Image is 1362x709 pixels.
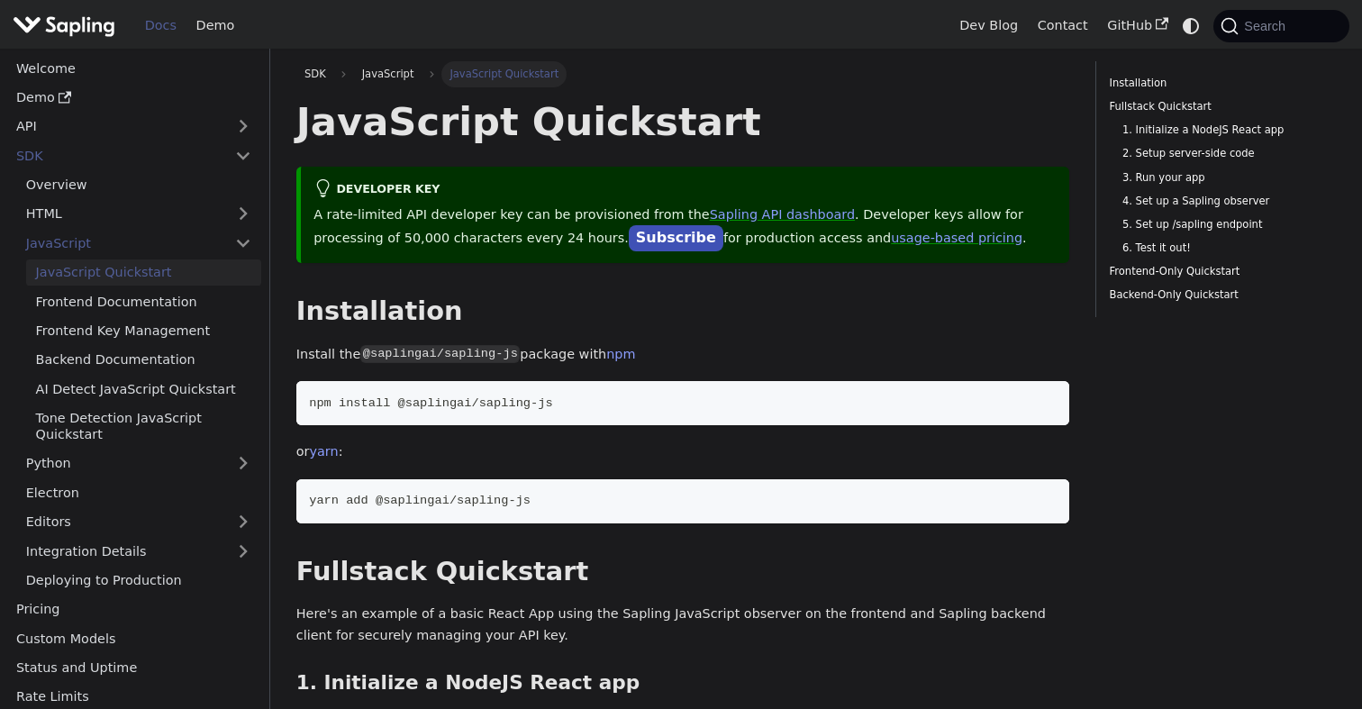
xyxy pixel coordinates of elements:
[16,172,261,198] a: Overview
[1110,286,1330,304] a: Backend-Only Quickstart
[1122,240,1323,257] a: 6. Test it out!
[225,142,261,168] button: Collapse sidebar category 'SDK'
[1178,13,1204,39] button: Switch between dark and light mode (currently system mode)
[296,61,334,86] a: SDK
[26,288,261,314] a: Frontend Documentation
[296,556,1070,588] h2: Fullstack Quickstart
[1239,19,1296,33] span: Search
[1110,263,1330,280] a: Frontend-Only Quickstart
[1110,98,1330,115] a: Fullstack Quickstart
[309,494,531,507] span: yarn add @saplingai/sapling-js
[26,318,261,344] a: Frontend Key Management
[6,625,261,651] a: Custom Models
[296,671,1070,695] h3: 1. Initialize a NodeJS React app
[16,230,261,256] a: JavaScript
[949,12,1027,40] a: Dev Blog
[16,568,261,594] a: Deploying to Production
[26,405,261,448] a: Tone Detection JavaScript Quickstart
[16,479,261,505] a: Electron
[1122,193,1323,210] a: 4. Set up a Sapling observer
[891,231,1022,245] a: usage-based pricing
[13,13,115,39] img: Sapling.ai
[360,345,520,363] code: @saplingai/sapling-js
[1213,10,1348,42] button: Search (Command+K)
[6,655,261,681] a: Status and Uptime
[1110,75,1330,92] a: Installation
[1122,122,1323,139] a: 1. Initialize a NodeJS React app
[313,205,1057,250] p: A rate-limited API developer key can be provisioned from the . Developer keys allow for processin...
[6,142,225,168] a: SDK
[710,207,855,222] a: Sapling API dashboard
[1122,145,1323,162] a: 2. Setup server-side code
[1122,216,1323,233] a: 5. Set up /sapling endpoint
[26,376,261,402] a: AI Detect JavaScript Quickstart
[1028,12,1098,40] a: Contact
[16,538,261,564] a: Integration Details
[296,441,1070,463] p: or :
[354,61,422,86] span: JavaScript
[310,444,339,459] a: yarn
[6,596,261,623] a: Pricing
[313,179,1057,201] div: Developer Key
[304,68,326,80] span: SDK
[16,509,225,535] a: Editors
[26,259,261,286] a: JavaScript Quickstart
[135,12,186,40] a: Docs
[6,55,261,81] a: Welcome
[16,201,261,227] a: HTML
[309,396,552,410] span: npm install @saplingai/sapling-js
[16,450,261,477] a: Python
[606,347,635,361] a: npm
[225,114,261,140] button: Expand sidebar category 'API'
[186,12,244,40] a: Demo
[1097,12,1177,40] a: GitHub
[225,509,261,535] button: Expand sidebar category 'Editors'
[629,225,723,251] a: Subscribe
[6,85,261,111] a: Demo
[296,97,1070,146] h1: JavaScript Quickstart
[296,604,1070,647] p: Here's an example of a basic React App using the Sapling JavaScript observer on the frontend and ...
[296,295,1070,328] h2: Installation
[441,61,567,86] span: JavaScript Quickstart
[296,344,1070,366] p: Install the package with
[296,61,1070,86] nav: Breadcrumbs
[1122,169,1323,186] a: 3. Run your app
[6,114,225,140] a: API
[13,13,122,39] a: Sapling.aiSapling.ai
[26,347,261,373] a: Backend Documentation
